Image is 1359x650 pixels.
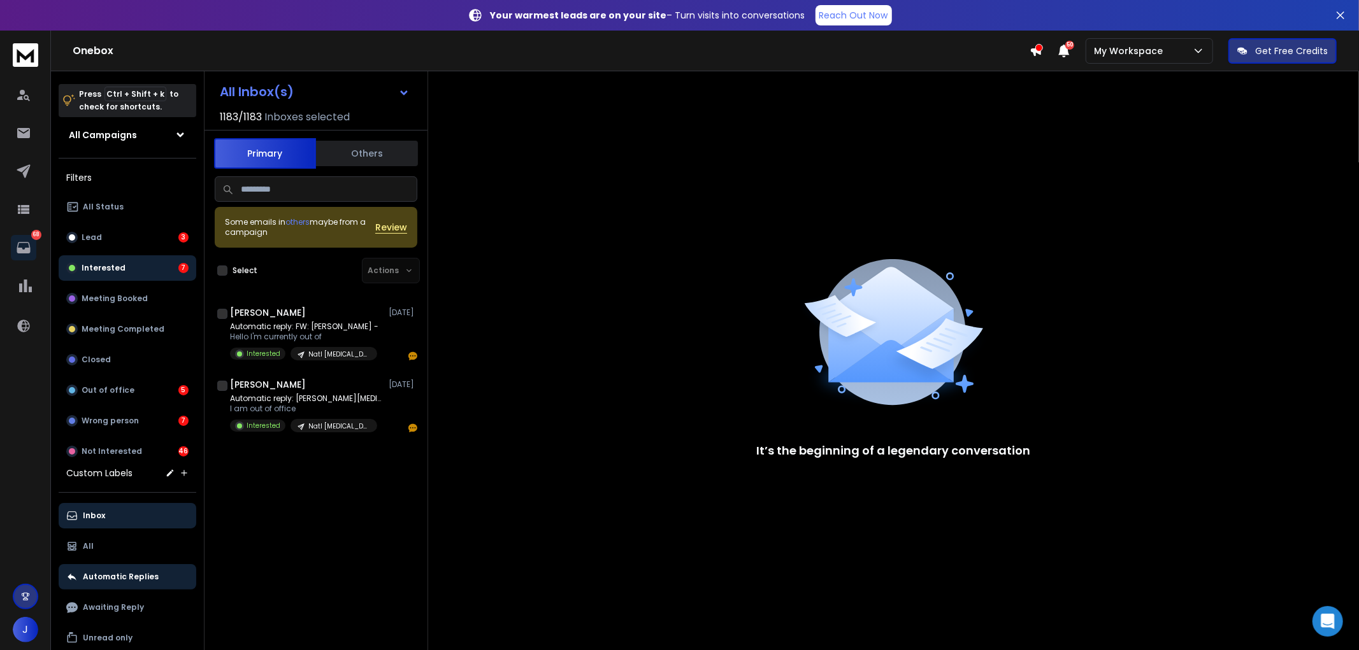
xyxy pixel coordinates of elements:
p: Press to check for shortcuts. [79,88,178,113]
div: 7 [178,416,189,426]
p: I am out of office [230,404,383,414]
button: All [59,533,196,559]
strong: Your warmest leads are on your site [491,9,667,22]
div: 46 [178,446,189,456]
p: Awaiting Reply [83,602,144,612]
p: Interested [82,263,126,273]
button: Interested7 [59,255,196,281]
a: Reach Out Now [816,5,892,25]
h1: [PERSON_NAME] [230,306,306,319]
button: Review [375,221,407,234]
button: All Inbox(s) [210,79,420,104]
p: Interested [247,349,280,358]
h3: Inboxes selected [264,110,350,125]
div: Some emails in maybe from a campaign [225,217,375,237]
h3: Custom Labels [66,467,133,479]
p: Unread only [83,633,133,643]
h1: Onebox [73,43,1030,59]
div: 5 [178,385,189,395]
button: Meeting Completed [59,316,196,342]
h1: All Campaigns [69,129,137,141]
h1: All Inbox(s) [220,85,294,98]
p: All Status [83,202,124,212]
button: Closed [59,347,196,372]
button: All Campaigns [59,122,196,148]
span: Ctrl + Shift + k [104,87,166,101]
p: [DATE] [389,379,417,390]
span: 50 [1065,41,1074,50]
p: My Workspace [1094,45,1168,57]
p: Get Free Credits [1255,45,1328,57]
button: Inbox [59,503,196,528]
a: 68 [11,235,36,260]
button: Others [316,139,418,167]
p: Automatic Replies [83,572,159,582]
p: 68 [31,230,41,240]
button: Out of office5 [59,378,196,403]
button: Meeting Booked [59,286,196,311]
button: J [13,617,38,642]
h1: [PERSON_NAME] [230,378,306,391]
button: Get Free Credits [1228,38,1337,64]
p: Meeting Booked [82,293,148,304]
h3: Filters [59,169,196,187]
button: Wrong person7 [59,408,196,434]
span: 1183 / 1183 [220,110,262,125]
p: Interested [247,421,280,430]
p: Inbox [83,511,105,521]
p: Natl [MEDICAL_DATA] buyer purchasing sourcing rd usa food production [308,421,370,431]
p: Closed [82,355,111,365]
div: 7 [178,263,189,273]
p: Automatic reply: FW: [PERSON_NAME] - [230,321,378,332]
button: Not Interested46 [59,439,196,464]
p: It’s the beginning of a legendary conversation [757,442,1031,460]
div: 3 [178,232,189,243]
button: Automatic Replies [59,564,196,590]
span: others [285,216,310,227]
p: Out of office [82,385,134,395]
p: Hello I'm currently out of [230,332,378,342]
p: Reach Out Now [819,9,888,22]
button: Lead3 [59,225,196,250]
button: Awaiting Reply [59,595,196,620]
div: Open Intercom Messenger [1312,606,1343,637]
p: Automatic reply: [PERSON_NAME][MEDICAL_DATA] [230,393,383,404]
label: Select [233,265,257,276]
img: logo [13,43,38,67]
p: Lead [82,232,102,243]
p: [DATE] [389,307,417,318]
p: All [83,541,94,551]
button: Primary [214,138,316,169]
p: Meeting Completed [82,324,164,334]
p: Wrong person [82,416,139,426]
p: Not Interested [82,446,142,456]
button: All Status [59,194,196,220]
p: Natl [MEDICAL_DATA] buyer purchasing sourcing rd usa food production [308,350,370,359]
p: – Turn visits into conversations [491,9,805,22]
